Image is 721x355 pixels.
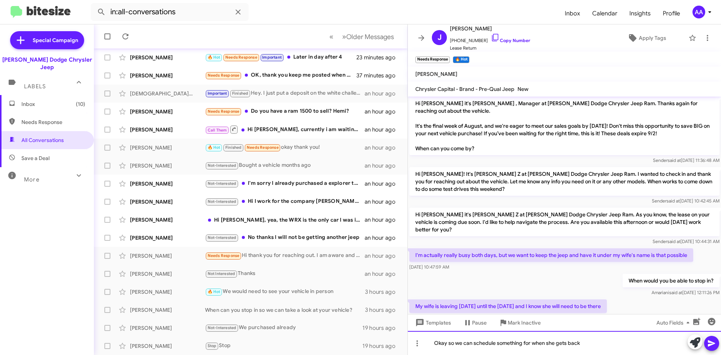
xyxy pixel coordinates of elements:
span: 🔥 Hot [208,289,220,294]
button: Auto Fields [650,316,698,329]
span: (10) [76,100,85,108]
button: Templates [408,316,457,329]
div: [PERSON_NAME] [130,162,205,169]
span: Auto Fields [656,316,692,329]
div: [PERSON_NAME] [130,198,205,205]
div: [PERSON_NAME] [130,108,205,115]
span: Templates [414,316,451,329]
div: Hi [PERSON_NAME], yea, the WRX is the only car I was interested in, I found one here on [GEOGRAPH... [205,216,365,224]
button: Pause [457,316,493,329]
span: Sender [DATE] 11:36:48 AM [653,157,719,163]
div: When can you stop in so we can take a look at your vehicle? [205,306,365,314]
span: Important [208,91,227,96]
span: Mark Inactive [508,316,541,329]
div: We would need to see your vehicle in person [205,287,365,296]
div: [PERSON_NAME] [130,54,205,61]
div: Later in day after 4 [205,53,356,62]
div: [PERSON_NAME] [130,288,205,296]
span: Older Messages [346,33,394,41]
span: Save a Deal [21,154,50,162]
span: « [329,32,333,41]
span: Apply Tags [639,31,666,45]
small: Needs Response [415,56,450,63]
button: Mark Inactive [493,316,547,329]
p: My wife is leaving [DATE] until the [DATE] and I know she will need to be there [409,299,607,313]
span: Important [262,55,282,60]
span: said at [667,239,680,244]
div: OK, thank you keep me posted when they are coming in [205,71,356,80]
div: okay thank you! [205,143,365,152]
div: an hour ago [365,270,401,278]
span: [DATE] 10:47:59 AM [409,264,449,270]
small: 🔥 Hot [453,56,469,63]
span: Sender [DATE] 10:42:45 AM [652,198,719,204]
div: an hour ago [365,162,401,169]
span: said at [668,157,681,163]
span: Needs Response [225,55,257,60]
div: I'm sorry I already purchased a explorer thank you anyway [205,179,365,188]
nav: Page navigation example [325,29,398,44]
div: an hour ago [365,126,401,133]
div: 37 minutes ago [356,72,401,79]
div: 3 hours ago [365,306,401,314]
div: Hey. I just put a deposit on the white challenger wide body [DATE] But at a different dealer [205,89,365,98]
div: an hour ago [365,108,401,115]
span: [PERSON_NAME] [450,24,530,33]
span: Stop [208,343,217,348]
input: Search [91,3,249,21]
a: Inbox [559,3,586,24]
span: More [24,176,39,183]
div: Bought a vehicle months ago [205,161,365,170]
div: Hi I work for the company [PERSON_NAME] I'm not interested right now thank you [205,197,365,206]
span: Labels [24,83,46,90]
div: [PERSON_NAME] [130,144,205,151]
span: Needs Response [247,145,279,150]
span: Profile [657,3,686,24]
div: [PERSON_NAME] [130,126,205,133]
div: Okay so we can schedule something for when she gets back [408,331,721,355]
p: Hi [PERSON_NAME] it's [PERSON_NAME] Z at [PERSON_NAME] Dodge Chrysler Jeep Ram. As you know, the ... [409,208,719,236]
div: Hi thank you for reaching out. I am aware and will be turning the car in at the end as I no longe... [205,251,365,260]
div: Stop [205,341,362,350]
div: [PERSON_NAME] [130,342,205,350]
div: [PERSON_NAME] [130,324,205,332]
span: Call Them [208,128,227,133]
span: said at [667,198,680,204]
span: 🔥 Hot [208,55,220,60]
span: Needs Response [208,73,240,78]
div: an hour ago [365,180,401,187]
div: Hi [PERSON_NAME], currently i am waiting to get my truck serviced. It's been a over a week. Waiti... [205,125,365,134]
div: [PERSON_NAME] [130,180,205,187]
div: an hour ago [365,144,401,151]
span: said at [669,290,682,295]
button: Previous [325,29,338,44]
a: Special Campaign [10,31,84,49]
span: 🔥 Hot [208,145,220,150]
span: Not Interested [208,271,235,276]
span: Lease Return [450,44,530,52]
button: AA [686,6,713,18]
span: [PERSON_NAME] [415,71,457,77]
div: AA [692,6,705,18]
div: [PERSON_NAME] [130,306,205,314]
span: J [437,32,442,44]
div: an hour ago [365,252,401,260]
a: Insights [623,3,657,24]
div: [PERSON_NAME] [130,72,205,79]
span: Sender [DATE] 10:44:31 AM [653,239,719,244]
div: [PERSON_NAME] [130,216,205,224]
span: Not-Interested [208,325,237,330]
div: an hour ago [365,234,401,242]
div: 19 hours ago [362,324,401,332]
p: Hi [PERSON_NAME]! It's [PERSON_NAME] Z at [PERSON_NAME] Dodge Chrysler Jeep Ram. I wanted to chec... [409,167,719,196]
div: an hour ago [365,90,401,97]
a: Calendar [586,3,623,24]
div: 23 minutes ago [356,54,401,61]
div: No thanks I will not be getting another jeep [205,233,365,242]
span: Not-Interested [208,163,237,168]
span: Pause [472,316,487,329]
span: All Conversations [21,136,64,144]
